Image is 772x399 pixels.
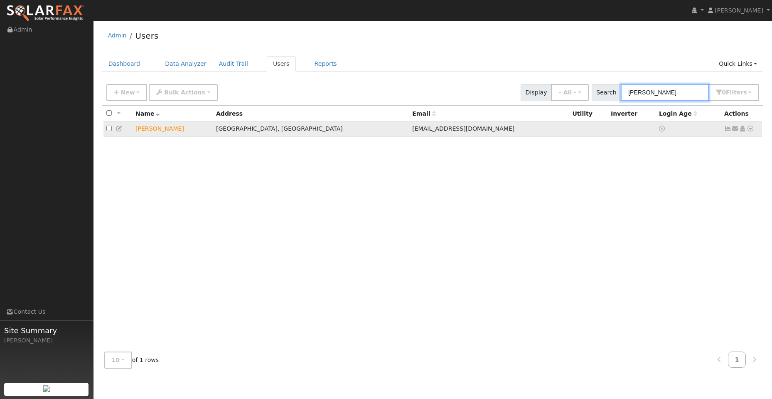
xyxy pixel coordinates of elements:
button: 10 [104,352,132,369]
span: [EMAIL_ADDRESS][DOMAIN_NAME] [412,125,514,132]
span: Search [592,84,621,101]
img: SolarFax [6,5,84,22]
a: Audit Trail [213,56,254,72]
div: Utility [572,109,605,118]
span: Email [412,110,435,117]
span: 10 [112,357,120,363]
button: 0Filters [708,84,759,101]
span: Site Summary [4,325,89,336]
span: Name [135,110,160,117]
span: New [120,89,135,96]
div: Address [216,109,406,118]
span: Filter [726,89,747,96]
button: New [106,84,148,101]
span: Bulk Actions [164,89,205,96]
a: Edit User [116,125,123,132]
a: Login As [739,125,746,132]
td: [GEOGRAPHIC_DATA], [GEOGRAPHIC_DATA] [213,121,409,137]
div: Inverter [611,109,653,118]
div: Actions [724,109,759,118]
div: [PERSON_NAME] [4,336,89,345]
a: Data Analyzer [159,56,213,72]
a: Not connected [724,125,732,132]
span: [PERSON_NAME] [715,7,763,14]
button: - All - [551,84,589,101]
img: retrieve [43,385,50,392]
span: of 1 rows [104,352,159,369]
a: No login access [659,125,666,132]
a: Quick Links [713,56,763,72]
span: s [743,89,747,96]
a: jjbiggs129@yahoo.com [732,124,739,133]
span: Display [521,84,552,101]
a: Users [135,31,158,41]
a: Users [267,56,296,72]
span: Days since last login [659,110,697,117]
button: Bulk Actions [149,84,217,101]
a: Other actions [747,124,754,133]
a: Dashboard [102,56,147,72]
a: 1 [728,352,746,368]
td: Lead [133,121,213,137]
a: Admin [108,32,127,39]
input: Search [621,84,709,101]
a: Reports [308,56,343,72]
